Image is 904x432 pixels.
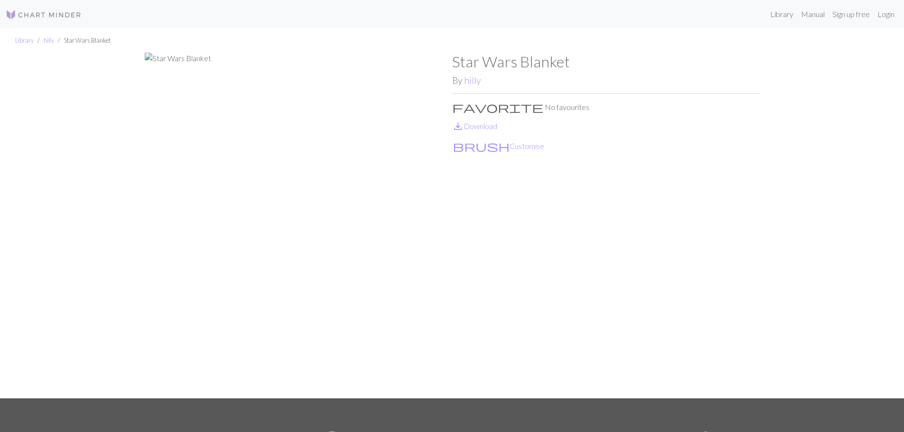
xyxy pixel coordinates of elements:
i: Customise [453,140,510,152]
a: Sign up free [829,5,874,24]
span: favorite [452,101,543,114]
p: No favourites [452,101,760,113]
button: CustomiseCustomise [452,140,545,152]
span: save_alt [452,119,464,133]
a: Login [874,5,898,24]
a: Library [766,5,797,24]
a: Manual [797,5,829,24]
i: Download [452,120,464,132]
a: hilly [464,75,481,86]
img: Star Wars Blanket [145,53,452,398]
a: hilly [44,37,54,44]
a: DownloadDownload [452,121,497,130]
a: Library [15,37,34,44]
span: brush [453,139,510,153]
h2: By [452,75,760,86]
i: Favourite [452,101,543,113]
h1: Star Wars Blanket [452,53,760,71]
img: Logo [6,9,82,20]
li: Star Wars Blanket [54,36,111,45]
